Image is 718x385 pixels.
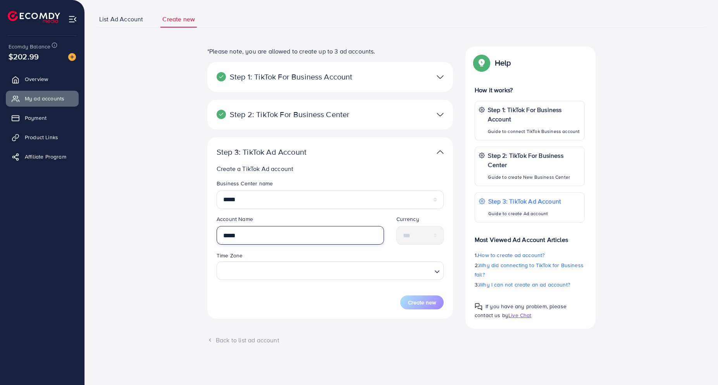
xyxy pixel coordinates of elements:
a: Overview [6,71,79,87]
iframe: Chat [685,350,712,379]
p: Guide to create New Business Center [488,173,580,182]
div: Search for option [217,261,444,280]
a: Product Links [6,129,79,145]
p: 1. [475,250,585,260]
span: Create new [408,299,436,306]
span: List Ad Account [99,15,143,24]
img: Popup guide [475,56,489,70]
p: Step 1: TikTok For Business Account [488,105,580,124]
legend: Account Name [217,215,384,226]
span: Payment [25,114,46,122]
p: Most Viewed Ad Account Articles [475,229,585,244]
img: TikTok partner [437,109,444,120]
div: Back to list ad account [207,336,453,345]
span: My ad accounts [25,95,64,102]
p: Help [495,58,511,67]
p: *Please note, you are allowed to create up to 3 ad accounts. [207,47,453,56]
legend: Business Center name [217,180,444,190]
p: Guide to create Ad account [488,209,561,218]
label: Time Zone [217,252,243,259]
span: Why I can not create an ad account? [479,281,570,288]
p: Step 2: TikTok For Business Center [488,151,580,169]
legend: Currency [396,215,444,226]
p: How it works? [475,85,585,95]
a: Payment [6,110,79,126]
p: Step 1: TikTok For Business Account [217,72,364,81]
span: Overview [25,75,48,83]
img: Popup guide [475,303,482,311]
p: 3. [475,280,585,289]
p: Create a TikTok Ad account [217,164,447,173]
span: Why did connecting to TikTok for Business fail? [475,261,584,278]
img: image [68,53,76,61]
span: Ecomdy Balance [9,43,50,50]
p: Guide to connect TikTok Business account [488,127,580,136]
p: Step 3: TikTok Ad Account [488,197,561,206]
p: Step 2: TikTok For Business Center [217,110,364,119]
p: Step 3: TikTok Ad Account [217,147,364,157]
img: TikTok partner [437,147,444,158]
p: 2. [475,261,585,279]
input: Search for option [220,263,431,278]
span: How to create ad account? [478,251,544,259]
span: Affiliate Program [25,153,66,161]
span: $202.99 [9,51,39,62]
button: Create new [400,295,444,309]
a: Affiliate Program [6,149,79,164]
span: Product Links [25,133,58,141]
img: TikTok partner [437,71,444,83]
img: menu [68,15,77,24]
span: Create new [162,15,195,24]
a: My ad accounts [6,91,79,106]
img: logo [8,11,60,23]
span: If you have any problem, please contact us by [475,302,566,319]
span: Live Chat [508,311,531,319]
